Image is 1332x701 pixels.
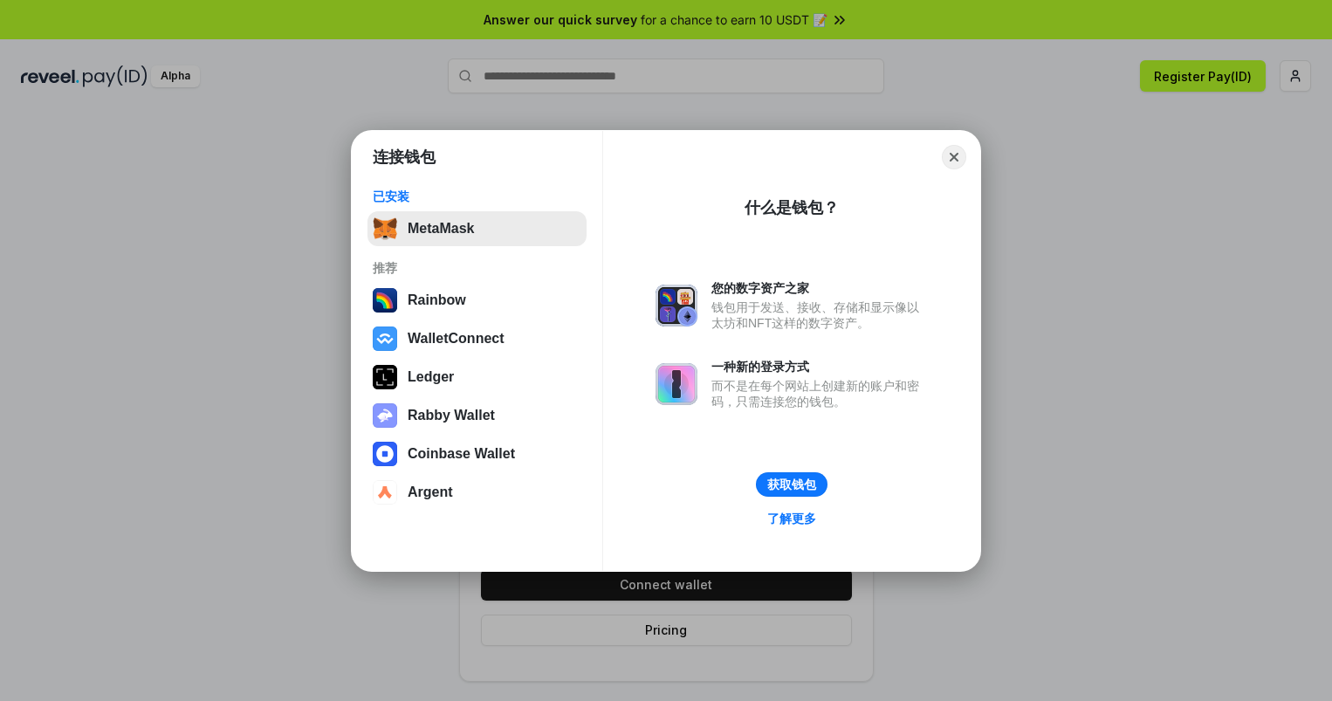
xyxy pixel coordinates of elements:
button: WalletConnect [367,321,587,356]
button: Ledger [367,360,587,395]
div: MetaMask [408,221,474,237]
a: 了解更多 [757,507,827,530]
img: svg+xml,%3Csvg%20xmlns%3D%22http%3A%2F%2Fwww.w3.org%2F2000%2Fsvg%22%20fill%3D%22none%22%20viewBox... [373,403,397,428]
h1: 连接钱包 [373,147,436,168]
img: svg+xml,%3Csvg%20width%3D%2228%22%20height%3D%2228%22%20viewBox%3D%220%200%2028%2028%22%20fill%3D... [373,442,397,466]
div: Argent [408,485,453,500]
div: 获取钱包 [767,477,816,492]
button: Close [942,145,966,169]
img: svg+xml,%3Csvg%20xmlns%3D%22http%3A%2F%2Fwww.w3.org%2F2000%2Fsvg%22%20fill%3D%22none%22%20viewBox... [656,285,697,326]
button: Rabby Wallet [367,398,587,433]
button: 获取钱包 [756,472,827,497]
div: Ledger [408,369,454,385]
button: Coinbase Wallet [367,436,587,471]
div: 什么是钱包？ [745,197,839,218]
img: svg+xml,%3Csvg%20width%3D%2228%22%20height%3D%2228%22%20viewBox%3D%220%200%2028%2028%22%20fill%3D... [373,326,397,351]
div: 了解更多 [767,511,816,526]
img: svg+xml,%3Csvg%20fill%3D%22none%22%20height%3D%2233%22%20viewBox%3D%220%200%2035%2033%22%20width%... [373,216,397,241]
div: WalletConnect [408,331,505,347]
button: Argent [367,475,587,510]
div: Rainbow [408,292,466,308]
div: 已安装 [373,189,581,204]
div: 一种新的登录方式 [711,359,928,375]
div: 推荐 [373,260,581,276]
button: MetaMask [367,211,587,246]
div: Coinbase Wallet [408,446,515,462]
img: svg+xml,%3Csvg%20width%3D%22120%22%20height%3D%22120%22%20viewBox%3D%220%200%20120%20120%22%20fil... [373,288,397,313]
div: 而不是在每个网站上创建新的账户和密码，只需连接您的钱包。 [711,378,928,409]
img: svg+xml,%3Csvg%20width%3D%2228%22%20height%3D%2228%22%20viewBox%3D%220%200%2028%2028%22%20fill%3D... [373,480,397,505]
div: 钱包用于发送、接收、存储和显示像以太坊和NFT这样的数字资产。 [711,299,928,331]
div: Rabby Wallet [408,408,495,423]
img: svg+xml,%3Csvg%20xmlns%3D%22http%3A%2F%2Fwww.w3.org%2F2000%2Fsvg%22%20fill%3D%22none%22%20viewBox... [656,363,697,405]
img: svg+xml,%3Csvg%20xmlns%3D%22http%3A%2F%2Fwww.w3.org%2F2000%2Fsvg%22%20width%3D%2228%22%20height%3... [373,365,397,389]
button: Rainbow [367,283,587,318]
div: 您的数字资产之家 [711,280,928,296]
